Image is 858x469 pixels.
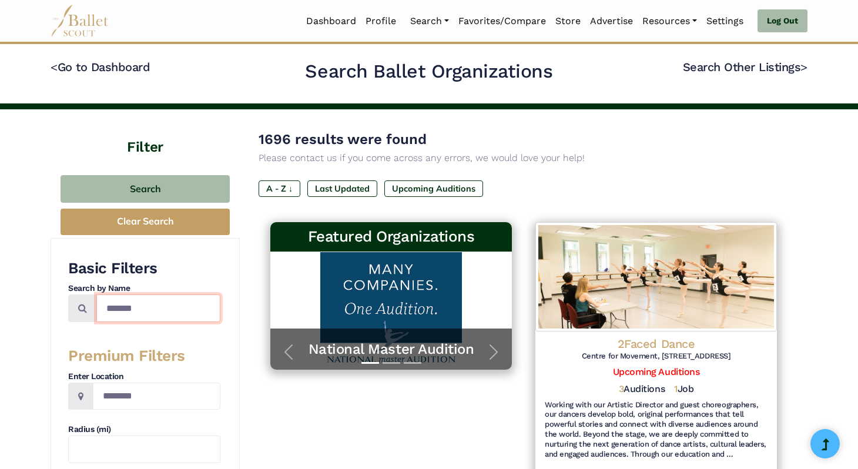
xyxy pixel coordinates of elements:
img: Logo [535,222,777,331]
a: Dashboard [301,9,361,33]
span: 1696 results were found [259,131,427,148]
h6: Centre for Movement, [STREET_ADDRESS] [545,351,767,361]
a: Search [405,9,454,33]
a: Favorites/Compare [454,9,551,33]
input: Search by names... [96,294,220,322]
h2: Search Ballet Organizations [305,59,552,84]
h3: Basic Filters [68,259,220,279]
h4: Enter Location [68,371,220,383]
code: < [51,59,58,74]
a: Profile [361,9,401,33]
h5: Auditions [619,383,665,396]
a: Store [551,9,585,33]
a: Upcoming Auditions [613,366,699,377]
h3: Premium Filters [68,346,220,366]
label: Last Updated [307,180,377,197]
h6: Working with our Artistic Director and guest choreographers, our dancers develop bold, original p... [545,400,767,460]
label: Upcoming Auditions [384,180,483,197]
button: Slide 2 [383,356,400,370]
button: Slide 1 [361,356,379,370]
button: Slide 3 [404,356,421,370]
h4: Search by Name [68,283,220,294]
h3: Featured Organizations [280,227,502,247]
h4: Radius (mi) [68,424,220,436]
h4: 2Faced Dance [545,336,767,351]
a: <Go to Dashboard [51,60,150,74]
p: Please contact us if you come across any errors, we would love your help! [259,150,789,166]
button: Search [61,175,230,203]
h5: Job [674,383,693,396]
span: 3 [619,383,624,394]
a: Advertise [585,9,638,33]
h4: Filter [51,109,240,158]
button: Clear Search [61,209,230,235]
label: A - Z ↓ [259,180,300,197]
input: Location [93,383,220,410]
a: National Master Audition [282,340,500,359]
span: 1 [674,383,678,394]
